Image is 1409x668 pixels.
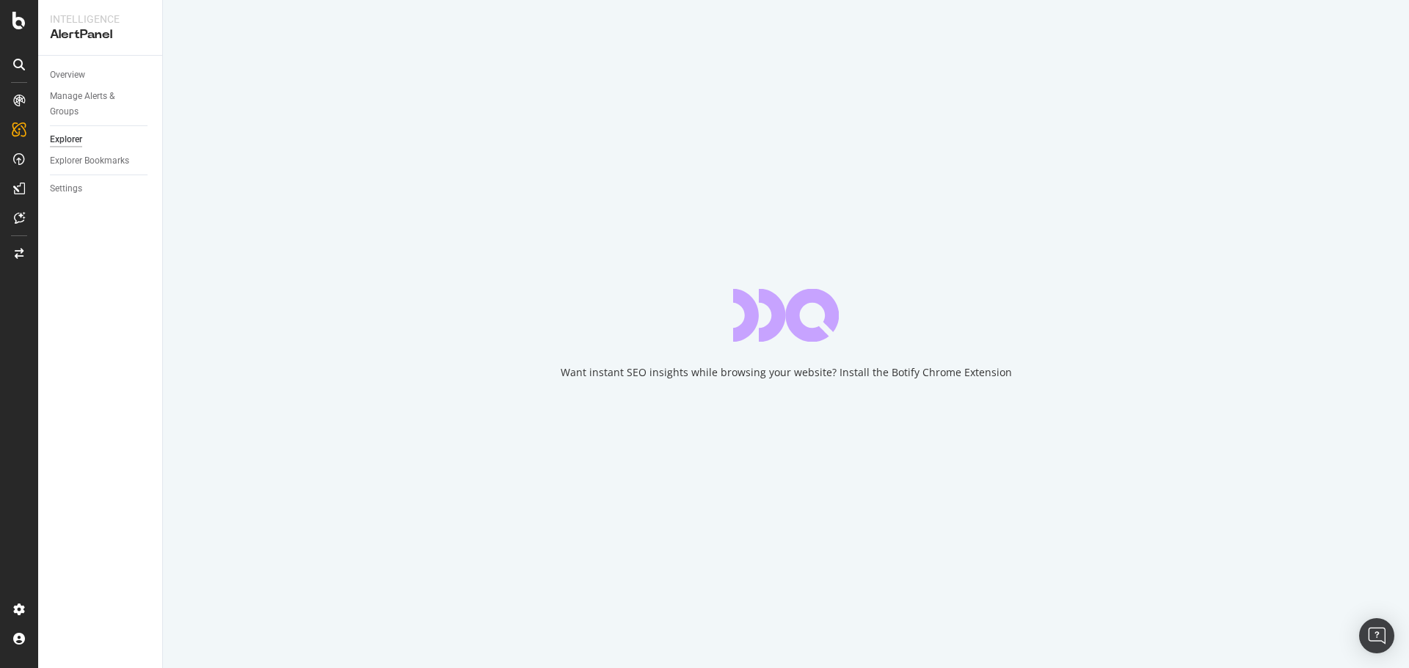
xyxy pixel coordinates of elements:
[50,12,150,26] div: Intelligence
[50,181,82,197] div: Settings
[50,181,152,197] a: Settings
[50,153,152,169] a: Explorer Bookmarks
[50,153,129,169] div: Explorer Bookmarks
[1359,618,1394,653] div: Open Intercom Messenger
[561,365,1012,380] div: Want instant SEO insights while browsing your website? Install the Botify Chrome Extension
[50,67,152,83] a: Overview
[50,132,152,147] a: Explorer
[733,289,839,342] div: animation
[50,89,152,120] a: Manage Alerts & Groups
[50,132,82,147] div: Explorer
[50,67,85,83] div: Overview
[50,26,150,43] div: AlertPanel
[50,89,138,120] div: Manage Alerts & Groups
